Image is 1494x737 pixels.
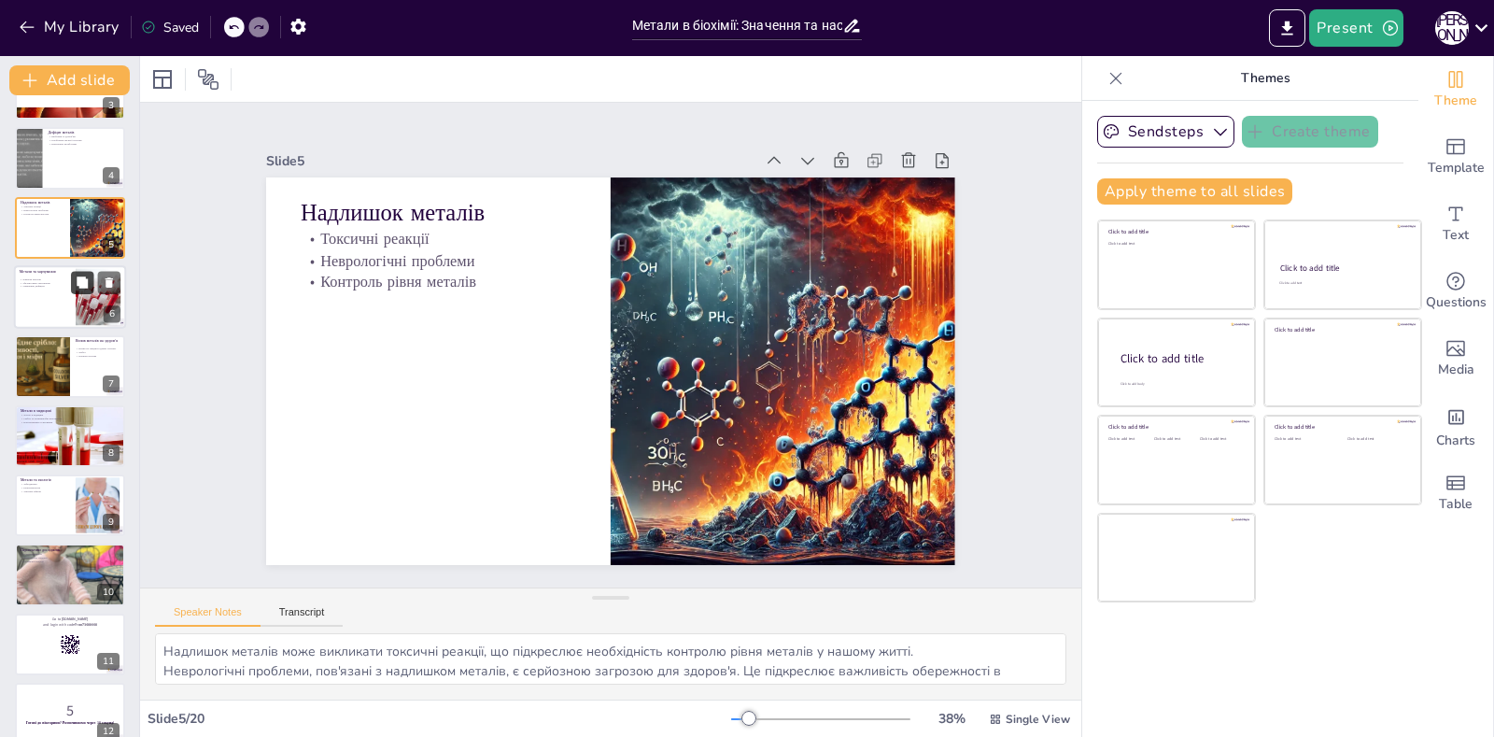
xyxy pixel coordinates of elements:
div: Add ready made slides [1418,123,1493,191]
button: Add slide [9,65,130,95]
div: 10 [15,544,125,605]
div: Click to add title [1275,423,1408,431]
div: Click to add body [1120,381,1238,386]
p: Токсичні реакції [21,205,64,208]
p: Вплив на серцево-судинну систему [76,347,120,351]
div: Click to add text [1347,437,1406,442]
button: А [PERSON_NAME] [1435,9,1469,47]
div: 7 [103,376,120,392]
p: Джерела металів [20,277,70,281]
div: Click to add text [1279,281,1403,286]
p: Біорізноманіття [21,486,70,489]
div: Slide 5 / 20 [148,710,731,728]
button: Sendsteps [1097,116,1234,148]
p: Токсичні ефекти [21,489,70,493]
div: 38 % [929,710,974,728]
strong: Готові до вікторини? Розпочинаємо через 10 секунд! [26,720,114,725]
p: Ослаблення імунної системи [48,139,120,143]
p: and login with code [21,622,120,628]
p: Надлишок металів [21,200,64,206]
span: Single View [1006,712,1070,727]
div: 8 [103,445,120,461]
button: Speaker Notes [155,606,261,627]
button: Apply theme to all slides [1097,178,1292,205]
p: Забруднення [21,483,70,487]
div: Saved [141,19,199,36]
p: Терапевтичні стратегії [21,556,120,560]
div: А [PERSON_NAME] [1435,11,1469,45]
p: Порушення метаболізму [48,142,120,146]
div: Click to add text [1154,437,1196,442]
p: Перспективи досліджень [21,547,120,553]
p: Неврологічні проблеми [538,406,669,667]
button: Create theme [1242,116,1378,148]
span: Table [1439,494,1473,515]
div: Click to add title [1275,326,1408,333]
p: Контроль рівня металів [557,398,689,659]
div: 9 [15,475,125,536]
p: 5 [21,701,120,721]
div: Layout [148,64,177,94]
div: 7 [15,335,125,397]
span: Media [1438,360,1474,380]
div: Click to add title [1120,350,1240,366]
span: Charts [1436,431,1475,451]
p: Збалансоване харчування [20,281,70,285]
div: Click to add text [1275,437,1333,442]
p: Нові можливості лікування [21,420,120,424]
span: Questions [1426,292,1487,313]
div: 11 [15,614,125,675]
span: Position [197,68,219,91]
p: Метали та харчування [20,269,70,275]
button: Delete Slide [98,271,120,293]
button: Duplicate Slide [71,271,93,293]
p: Надлишок металів [489,424,630,689]
div: 4 [103,167,120,184]
div: 6 [104,305,120,322]
div: 8 [15,405,125,467]
div: Click to add title [1280,262,1404,274]
input: Insert title [632,12,843,39]
span: Template [1428,158,1485,178]
p: Контроль рівня металів [21,212,64,216]
div: Add images, graphics, shapes or video [1418,325,1493,392]
p: Нові можливості [21,552,120,556]
p: Діабет [76,351,120,355]
button: Transcript [261,606,344,627]
div: 4 [15,127,125,189]
p: Нервова система [76,354,120,358]
p: Проблеми зі здоров'ям [48,135,120,139]
span: Text [1443,225,1469,246]
p: Вплив металів на здоров'я [76,339,120,345]
div: Click to add text [1200,437,1242,442]
p: Уникнення дефіциту [20,285,70,289]
span: Theme [1434,91,1477,111]
div: 6 [14,265,126,329]
div: 9 [103,514,120,531]
div: Add text boxes [1418,191,1493,258]
div: Click to add text [1108,437,1150,442]
div: 5 [103,236,120,253]
div: 11 [97,653,120,670]
strong: [DOMAIN_NAME] [62,617,89,621]
div: 5 [15,197,125,259]
p: Неврологічні проблеми [21,208,64,212]
p: Токсичні реакції [518,416,650,676]
div: Click to add text [1108,242,1242,247]
div: Click to add title [1108,423,1242,431]
div: 3 [103,97,120,114]
p: Золото в медицині [21,413,120,417]
div: Get real-time input from your audience [1418,258,1493,325]
p: Срібло та антимікробні властивості [21,417,120,420]
button: Present [1309,9,1402,47]
div: Change the overall theme [1418,56,1493,123]
p: Біохімічні процеси [21,559,120,562]
p: Метали в медицині [21,408,120,414]
div: Add charts and graphs [1418,392,1493,460]
textarea: Надлишок металів може викликати токсичні реакції, що підкреслює необхідність контролю рівня метал... [155,633,1066,685]
div: Add a table [1418,460,1493,527]
div: 10 [97,584,120,601]
div: Click to add title [1108,228,1242,235]
p: Themes [1131,56,1400,101]
button: Export to PowerPoint [1269,9,1305,47]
